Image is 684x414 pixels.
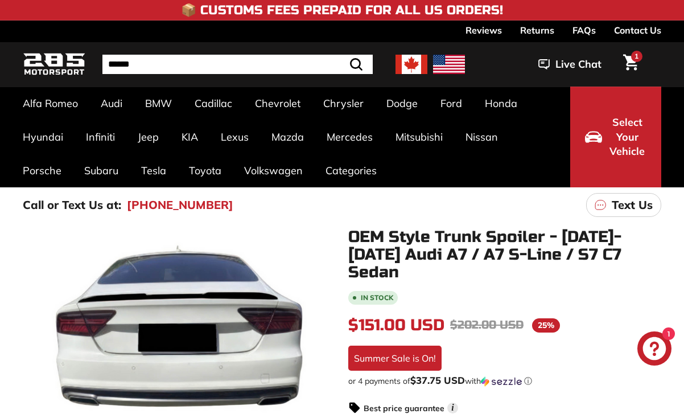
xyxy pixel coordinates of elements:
a: Nissan [454,120,509,154]
a: Honda [473,87,529,120]
p: Call or Text Us at: [23,196,121,214]
span: Live Chat [555,57,601,72]
input: Search [102,55,373,74]
b: In stock [361,294,393,301]
img: Logo_285_Motorsport_areodynamics_components [23,51,85,78]
a: Mitsubishi [384,120,454,154]
span: i [447,403,458,413]
a: Cadillac [183,87,244,120]
a: Toyota [178,154,233,187]
strong: Best price guarantee [364,403,444,413]
span: $202.00 USD [450,318,524,332]
span: $37.75 USD [410,374,465,386]
a: Jeep [126,120,170,154]
a: Infiniti [75,120,126,154]
a: KIA [170,120,209,154]
a: Mercedes [315,120,384,154]
a: Dodge [375,87,429,120]
a: BMW [134,87,183,120]
a: Cart [616,45,645,84]
a: FAQs [572,21,596,40]
img: Sezzle [481,376,522,387]
span: $151.00 USD [348,315,444,335]
span: 1 [634,52,638,60]
span: 25% [532,318,560,333]
a: Reviews [465,21,502,40]
div: or 4 payments of$37.75 USDwithSezzle Click to learn more about Sezzle [348,375,661,387]
span: Select Your Vehicle [608,115,646,159]
a: Contact Us [614,21,661,40]
div: or 4 payments of with [348,375,661,387]
a: [PHONE_NUMBER] [127,196,233,214]
a: Text Us [586,193,661,217]
a: Tesla [130,154,178,187]
a: Categories [314,154,388,187]
button: Select Your Vehicle [570,87,661,187]
a: Alfa Romeo [11,87,89,120]
a: Chrysler [312,87,375,120]
p: Text Us [612,196,653,214]
a: Lexus [209,120,260,154]
a: Audi [89,87,134,120]
a: Chevrolet [244,87,312,120]
a: Subaru [73,154,130,187]
button: Live Chat [524,50,616,79]
a: Mazda [260,120,315,154]
a: Porsche [11,154,73,187]
a: Hyundai [11,120,75,154]
h4: 📦 Customs Fees Prepaid for All US Orders! [181,3,503,17]
a: Ford [429,87,473,120]
inbox-online-store-chat: Shopify online store chat [634,331,675,368]
a: Returns [520,21,554,40]
h1: OEM Style Trunk Spoiler - [DATE]-[DATE] Audi A7 / A7 S-Line / S7 C7 Sedan [348,228,661,281]
div: Summer Sale is On! [348,346,442,371]
a: Volkswagen [233,154,314,187]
